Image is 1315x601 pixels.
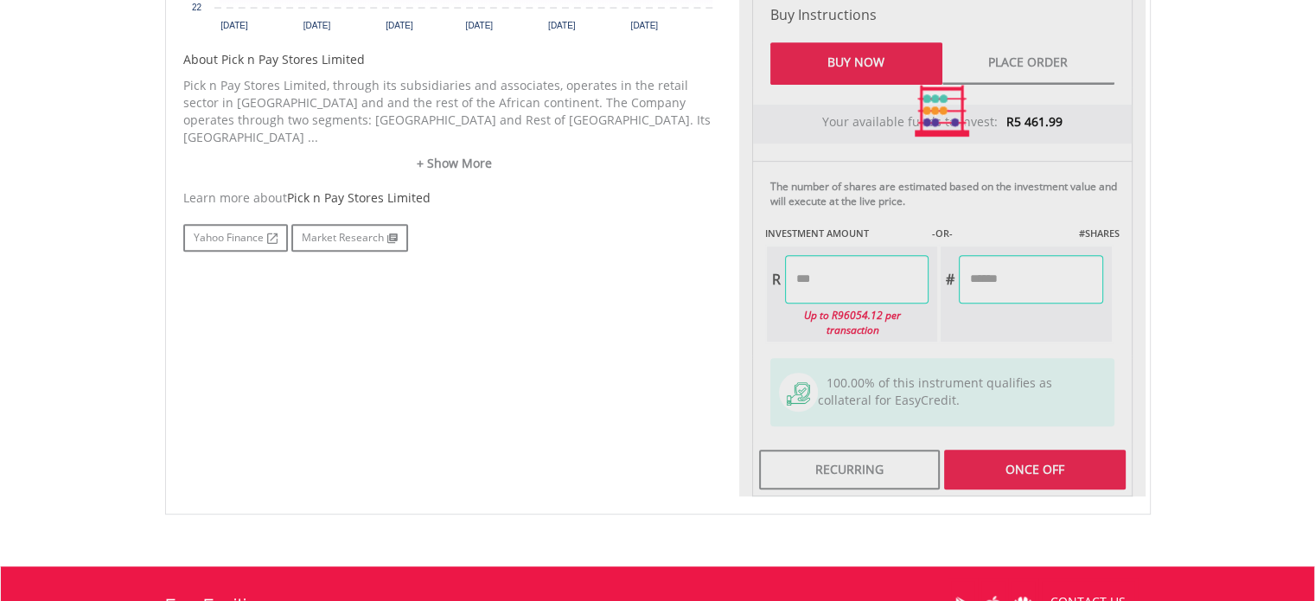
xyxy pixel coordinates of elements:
div: Learn more about [183,189,726,207]
text: [DATE] [465,21,493,30]
text: [DATE] [548,21,576,30]
span: Pick n Pay Stores Limited [287,189,431,206]
p: Pick n Pay Stores Limited, through its subsidiaries and associates, operates in the retail sector... [183,77,726,146]
text: [DATE] [630,21,658,30]
a: Market Research [291,224,408,252]
text: [DATE] [220,21,248,30]
text: [DATE] [303,21,330,30]
a: Yahoo Finance [183,224,288,252]
h5: About Pick n Pay Stores Limited [183,51,726,68]
a: + Show More [183,155,726,172]
text: 22 [191,3,201,12]
text: [DATE] [386,21,413,30]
